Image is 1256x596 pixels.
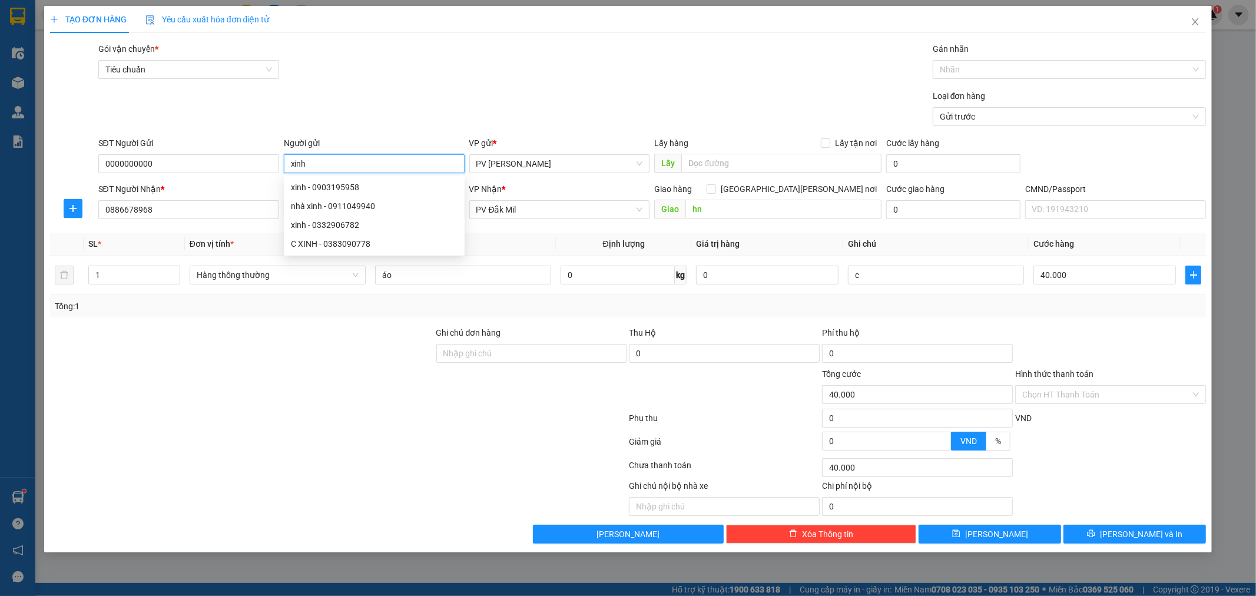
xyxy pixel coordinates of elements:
input: 0 [696,266,839,284]
img: logo [12,27,27,56]
label: Hình thức thanh toán [1015,369,1093,379]
img: icon [145,15,155,25]
span: [PERSON_NAME] [965,528,1028,541]
div: Phụ thu [628,412,821,432]
div: xinh - 0332906782 [284,216,465,234]
span: Nơi gửi: [12,82,24,99]
div: Chưa thanh toán [628,459,821,479]
span: VND [1015,413,1032,423]
input: Nhập ghi chú [629,497,820,516]
div: Tổng: 1 [55,300,485,313]
span: SL [88,239,98,249]
span: PV [PERSON_NAME] [40,82,85,95]
span: [PERSON_NAME] [596,528,660,541]
div: C XINH - 0383090778 [284,234,465,253]
span: Gói vận chuyển [98,44,158,54]
button: plus [64,199,82,218]
label: Cước lấy hàng [886,138,939,148]
button: deleteXóa Thông tin [726,525,917,544]
button: [PERSON_NAME] [533,525,724,544]
div: nhà xinh - 0911049940 [284,197,465,216]
span: Thu Hộ [629,328,656,337]
span: Giao [654,200,685,218]
span: [PERSON_NAME] và In [1100,528,1182,541]
div: SĐT Người Gửi [98,137,279,150]
span: 14:35:16 [DATE] [112,53,166,62]
span: delete [789,529,797,539]
span: Cước hàng [1033,239,1074,249]
span: Xóa Thông tin [802,528,853,541]
span: Lấy hàng [654,138,688,148]
span: Yêu cầu xuất hóa đơn điện tử [145,15,270,24]
label: Cước giao hàng [886,184,945,194]
div: Ghi chú nội bộ nhà xe [629,479,820,497]
span: Nơi nhận: [90,82,109,99]
span: PV Đắk Mil [476,201,643,218]
div: Chi phí nội bộ [822,479,1013,497]
span: Gửi trước [940,108,1199,125]
span: Tổng cước [822,369,861,379]
span: save [952,529,960,539]
span: Đơn vị tính [190,239,234,249]
button: printer[PERSON_NAME] và In [1063,525,1206,544]
span: [GEOGRAPHIC_DATA][PERSON_NAME] nơi [716,183,881,196]
label: Loại đơn hàng [933,91,986,101]
input: Cước giao hàng [886,200,1020,219]
span: plus [64,204,82,213]
div: xinh - 0903195958 [291,181,458,194]
button: save[PERSON_NAME] [919,525,1061,544]
input: Dọc đường [681,154,881,173]
span: Giao hàng [654,184,692,194]
div: xinh - 0903195958 [284,178,465,197]
span: PV Tân Bình [476,155,643,173]
span: Định lượng [603,239,645,249]
input: Cước lấy hàng [886,154,1020,173]
span: % [995,436,1001,446]
th: Ghi chú [843,233,1029,256]
div: Phí thu hộ [822,326,1013,344]
span: Lấy [654,154,681,173]
div: C XINH - 0383090778 [291,237,458,250]
input: VD: Bàn, Ghế [375,266,551,284]
input: Dọc đường [685,200,881,218]
span: TB10250241 [119,44,166,53]
span: VND [960,436,977,446]
button: delete [55,266,74,284]
span: kg [675,266,687,284]
span: Lấy tận nơi [830,137,881,150]
div: xinh - 0332906782 [291,218,458,231]
div: Người gửi [284,137,465,150]
span: PV Đắk Song [118,82,153,89]
span: Giá trị hàng [696,239,740,249]
span: close [1191,17,1200,27]
span: Tiêu chuẩn [105,61,272,78]
span: Hàng thông thường [197,266,359,284]
button: Close [1179,6,1212,39]
label: Ghi chú đơn hàng [436,328,501,337]
span: plus [50,15,58,24]
div: Giảm giá [628,435,821,456]
input: Ghi Chú [848,266,1024,284]
label: Gán nhãn [933,44,969,54]
div: nhà xinh - 0911049940 [291,200,458,213]
input: Ghi chú đơn hàng [436,344,627,363]
div: VP gửi [469,137,650,150]
strong: BIÊN NHẬN GỬI HÀNG HOÁ [41,71,137,80]
span: TẠO ĐƠN HÀNG [50,15,127,24]
button: plus [1185,266,1201,284]
span: printer [1087,529,1095,539]
span: VP Nhận [469,184,502,194]
span: plus [1186,270,1201,280]
div: CMND/Passport [1025,183,1206,196]
strong: CÔNG TY TNHH [GEOGRAPHIC_DATA] 214 QL13 - P.26 - Q.BÌNH THẠNH - TP HCM 1900888606 [31,19,95,63]
div: SĐT Người Nhận [98,183,279,196]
